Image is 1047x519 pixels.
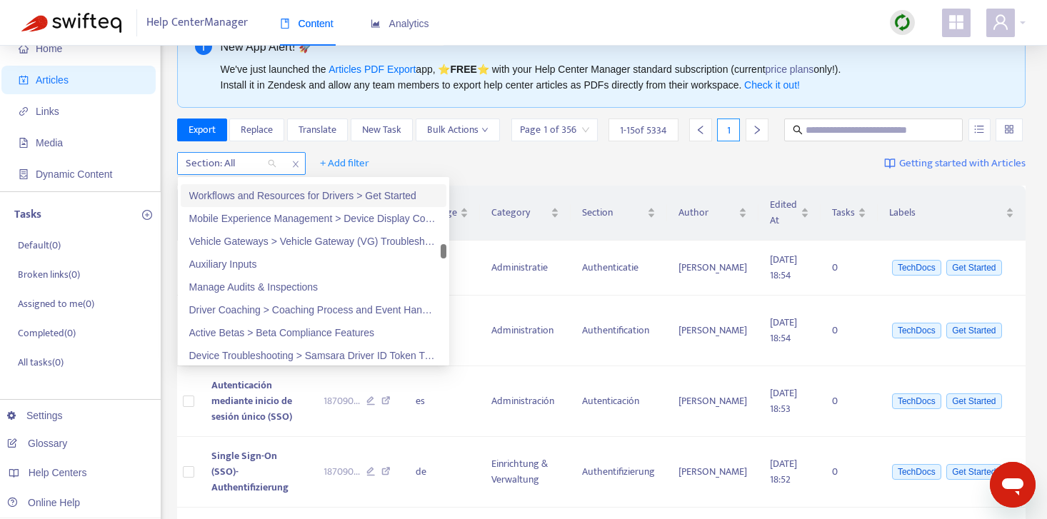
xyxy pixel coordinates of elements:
[181,344,446,367] div: Device Troubleshooting > Samsara Driver ID Token Troubleshooting
[404,366,480,437] td: es
[329,64,416,75] a: Articles PDF Export
[36,137,63,148] span: Media
[974,124,984,134] span: unordered-list
[189,211,438,226] div: Mobile Experience Management > Device Display Configuration
[667,366,758,437] td: [PERSON_NAME]
[892,260,941,276] span: TechDocs
[36,168,112,180] span: Dynamic Content
[146,9,248,36] span: Help Center Manager
[362,122,401,138] span: New Task
[19,75,29,85] span: account-book
[371,19,381,29] span: area-chart
[481,126,489,133] span: down
[189,325,438,341] div: Active Betas > Beta Compliance Features
[832,205,855,221] span: Tasks
[620,123,667,138] span: 1 - 15 of 5334
[793,125,803,135] span: search
[667,186,758,241] th: Author
[324,393,360,409] span: 187090 ...
[480,186,571,241] th: Category
[946,260,1001,276] span: Get Started
[717,119,740,141] div: 1
[889,205,1003,221] span: Labels
[571,296,667,366] td: Authentification
[821,296,878,366] td: 0
[29,467,87,478] span: Help Centers
[571,241,667,296] td: Authenticatie
[884,158,896,169] img: image-link
[351,119,413,141] button: New Task
[758,186,821,241] th: Edited At
[990,462,1036,508] iframe: Button to launch messaging window
[181,207,446,230] div: Mobile Experience Management > Device Display Configuration
[571,186,667,241] th: Section
[770,197,798,228] span: Edited At
[181,184,446,207] div: Workflows and Resources for Drivers > Get Started
[878,186,1026,241] th: Labels
[992,14,1009,31] span: user
[195,38,212,55] span: info-circle
[667,437,758,508] td: [PERSON_NAME]
[189,279,438,295] div: Manage Audits & Inspections
[280,19,290,29] span: book
[480,241,571,296] td: Administratie
[946,464,1001,480] span: Get Started
[19,138,29,148] span: file-image
[884,152,1026,175] a: Getting started with Articles
[744,79,800,91] a: Check it out!
[770,385,797,417] span: [DATE] 18:53
[582,205,644,221] span: Section
[320,155,369,172] span: + Add filter
[752,125,762,135] span: right
[299,122,336,138] span: Translate
[229,119,284,141] button: Replace
[404,437,480,508] td: de
[189,233,438,249] div: Vehicle Gateways > Vehicle Gateway (VG) Troubleshooting
[899,156,1026,172] span: Getting started with Articles
[7,497,80,508] a: Online Help
[770,314,797,346] span: [DATE] 18:54
[189,302,438,318] div: Driver Coaching > Coaching Process and Event Handling
[189,188,438,203] div: Workflows and Resources for Drivers > Get Started
[7,438,67,449] a: Glossary
[177,119,227,141] button: Export
[893,14,911,31] img: sync.dc5367851b00ba804db3.png
[821,437,878,508] td: 0
[7,410,63,421] a: Settings
[946,323,1001,338] span: Get Started
[770,455,797,488] span: [DATE] 18:52
[480,366,571,437] td: Administración
[211,377,292,425] span: Autenticación mediante inicio de sesión único (SSO)
[821,241,878,296] td: 0
[892,464,941,480] span: TechDocs
[36,106,59,117] span: Links
[821,186,878,241] th: Tasks
[221,38,994,56] div: New App Alert! 🚀
[309,152,380,175] button: + Add filter
[19,169,29,179] span: container
[571,366,667,437] td: Autenticación
[667,296,758,366] td: [PERSON_NAME]
[189,348,438,363] div: Device Troubleshooting > Samsara Driver ID Token Troubleshooting
[36,74,69,86] span: Articles
[571,437,667,508] td: Authentifizierung
[181,253,446,276] div: Auxiliary Inputs
[948,14,965,31] span: appstore
[19,106,29,116] span: link
[491,205,548,221] span: Category
[427,122,489,138] span: Bulk Actions
[287,119,348,141] button: Translate
[770,251,797,283] span: [DATE] 18:54
[18,238,61,253] p: Default ( 0 )
[21,13,121,33] img: Swifteq
[968,119,991,141] button: unordered-list
[14,206,41,223] p: Tasks
[18,355,64,370] p: All tasks ( 0 )
[221,61,994,93] div: We've just launched the app, ⭐ ⭐️ with your Help Center Manager standard subscription (current on...
[18,296,94,311] p: Assigned to me ( 0 )
[211,448,289,495] span: Single Sign-On (SSO)-Authentifizierung
[821,366,878,437] td: 0
[766,64,814,75] a: price plans
[480,437,571,508] td: Einrichtung & Verwaltung
[416,119,500,141] button: Bulk Actionsdown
